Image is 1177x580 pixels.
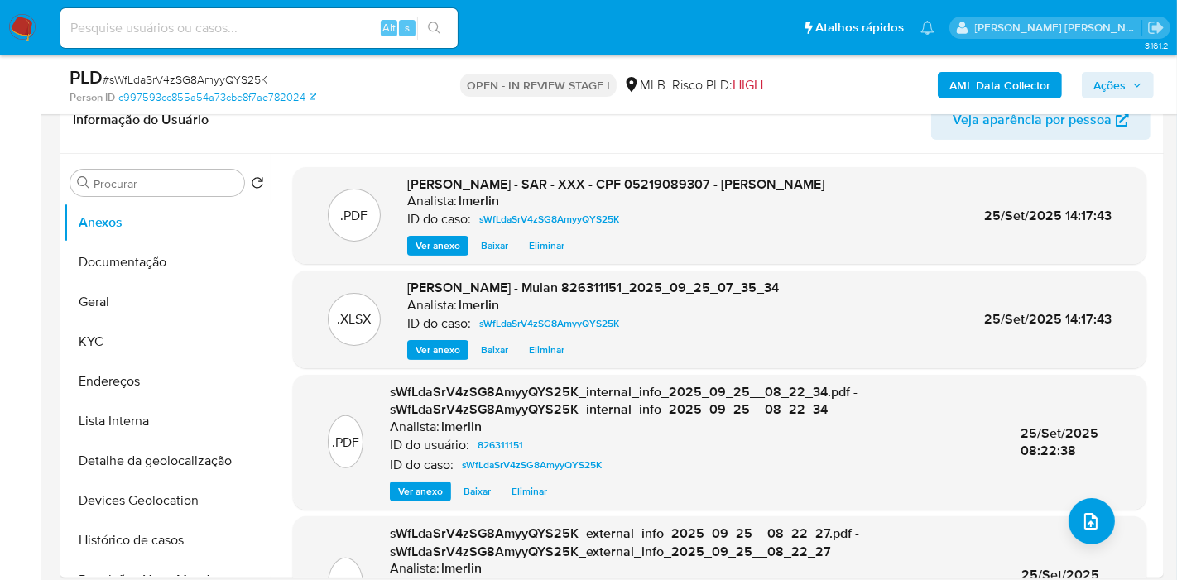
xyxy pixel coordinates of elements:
span: sWfLdaSrV4zSG8AmyyQYS25K [479,209,619,229]
b: AML Data Collector [949,72,1050,98]
button: Endereços [64,362,271,401]
span: Eliminar [529,237,564,254]
button: Baixar [473,236,516,256]
button: Ver anexo [390,482,451,501]
span: Ver anexo [398,483,443,500]
button: Eliminar [521,236,573,256]
span: 25/Set/2025 14:17:43 [984,206,1112,225]
span: Ações [1093,72,1126,98]
p: Analista: [390,419,440,435]
p: .PDF [332,434,359,452]
button: Ver anexo [407,340,468,360]
span: sWfLdaSrV4zSG8AmyyQYS25K [462,455,602,475]
p: leticia.merlin@mercadolivre.com [975,20,1142,36]
button: search-icon [417,17,451,40]
button: Eliminar [521,340,573,360]
h6: lmerlin [459,297,499,314]
button: Baixar [455,482,499,501]
span: Ver anexo [416,237,460,254]
p: ID do caso: [407,315,471,332]
a: 826311151 [471,435,530,455]
p: Analista: [390,560,440,577]
p: .XLSX [338,310,372,328]
span: 3.161.2 [1145,39,1169,52]
span: Eliminar [512,483,547,500]
span: s [405,20,410,36]
button: Procurar [77,176,90,189]
span: Alt [382,20,396,36]
button: Devices Geolocation [64,481,271,520]
span: HIGH [733,75,763,94]
p: Analista: [407,297,457,314]
span: Eliminar [529,342,564,358]
a: Notificações [920,21,934,35]
span: 826311151 [478,435,523,455]
span: Baixar [481,342,508,358]
button: upload-file [1069,498,1115,544]
button: Histórico de casos [64,520,271,560]
h6: lmerlin [459,193,499,209]
a: sWfLdaSrV4zSG8AmyyQYS25K [473,209,626,229]
span: Baixar [481,237,508,254]
p: .PDF [341,207,368,225]
a: c997593cc855a54a73cbe8f7ae782024 [118,90,316,105]
span: Atalhos rápidos [815,19,904,36]
button: Baixar [473,340,516,360]
div: MLB [623,76,665,94]
button: AML Data Collector [938,72,1062,98]
span: Veja aparência por pessoa [953,100,1112,140]
button: KYC [64,322,271,362]
span: Ver anexo [416,342,460,358]
span: Baixar [464,483,491,500]
button: Detalhe da geolocalização [64,441,271,481]
p: ID do usuário: [390,437,469,453]
button: Ações [1082,72,1154,98]
p: ID do caso: [407,211,471,228]
h1: Informação do Usuário [73,112,209,128]
a: sWfLdaSrV4zSG8AmyyQYS25K [455,455,608,475]
span: sWfLdaSrV4zSG8AmyyQYS25K_internal_info_2025_09_25__08_22_34.pdf - sWfLdaSrV4zSG8AmyyQYS25K_intern... [390,382,858,419]
p: ID do caso: [390,457,454,473]
p: OPEN - IN REVIEW STAGE I [460,74,617,97]
h6: lmerlin [441,560,482,577]
span: 25/Set/2025 14:17:43 [984,309,1112,328]
button: Retornar ao pedido padrão [251,176,264,194]
button: Veja aparência por pessoa [931,100,1151,140]
span: Risco PLD: [672,76,763,94]
b: PLD [70,64,103,90]
span: sWfLdaSrV4zSG8AmyyQYS25K_external_info_2025_09_25__08_22_27.pdf - sWfLdaSrV4zSG8AmyyQYS25K_extern... [390,524,859,561]
button: Eliminar [503,482,555,501]
button: Documentação [64,242,271,282]
p: Analista: [407,193,457,209]
span: 25/Set/2025 08:22:38 [1021,424,1098,461]
button: Lista Interna [64,401,271,441]
span: sWfLdaSrV4zSG8AmyyQYS25K [479,314,619,333]
button: Geral [64,282,271,322]
a: sWfLdaSrV4zSG8AmyyQYS25K [473,314,626,333]
b: Person ID [70,90,115,105]
input: Pesquise usuários ou casos... [60,17,458,39]
input: Procurar [94,176,238,191]
span: # sWfLdaSrV4zSG8AmyyQYS25K [103,71,267,88]
button: Ver anexo [407,236,468,256]
span: [PERSON_NAME] - SAR - XXX - CPF 05219089307 - [PERSON_NAME] [407,175,824,194]
button: Anexos [64,203,271,242]
a: Sair [1147,19,1165,36]
h6: lmerlin [441,419,482,435]
span: [PERSON_NAME] - Mulan 826311151_2025_09_25_07_35_34 [407,278,779,297]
